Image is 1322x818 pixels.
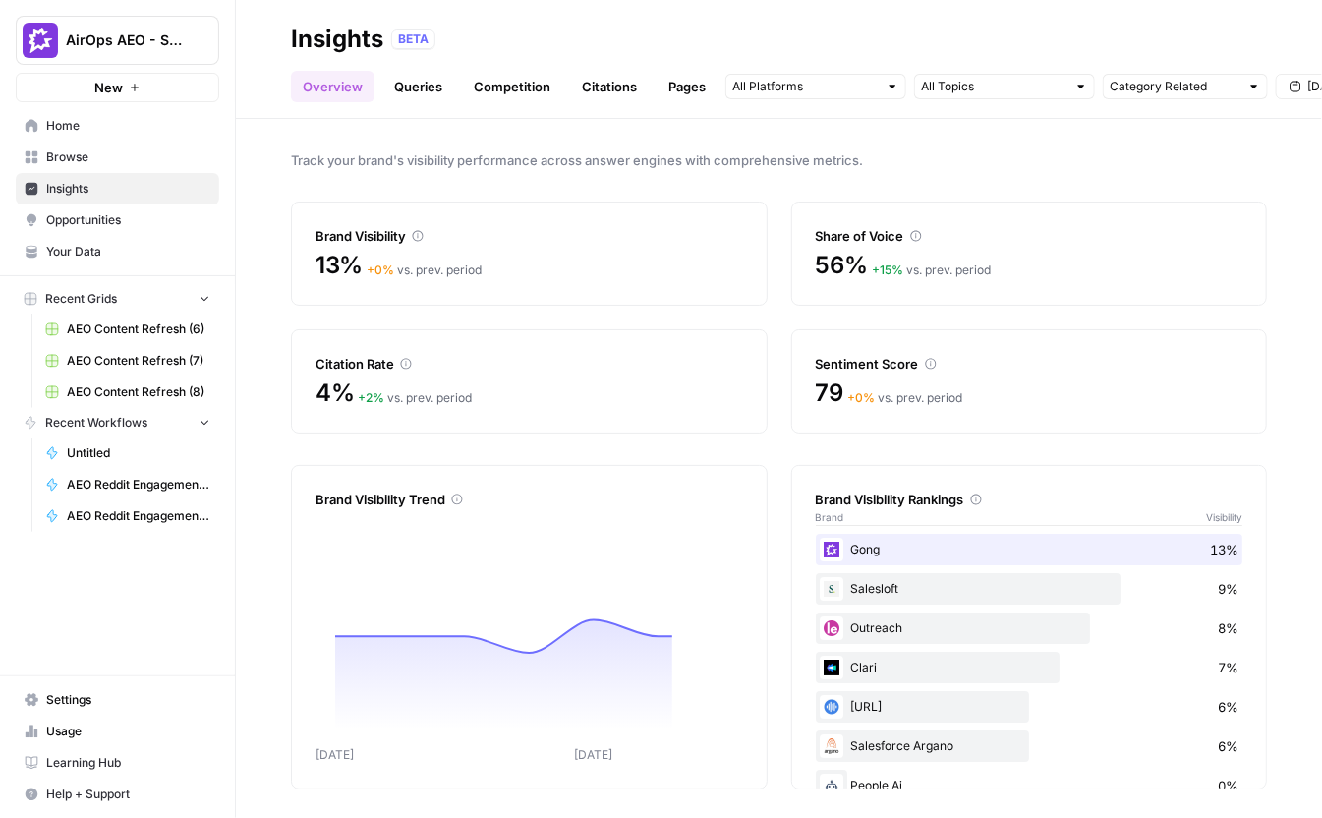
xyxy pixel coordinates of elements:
[1218,697,1238,717] span: 6%
[820,734,843,758] img: e001jt87q6ctylcrzboubucy6uux
[575,747,613,762] tspan: [DATE]
[820,695,843,719] img: khqciriqz2uga3pxcoz8d1qji9pc
[45,414,147,432] span: Recent Workflows
[46,117,210,135] span: Home
[1206,509,1242,525] span: Visibility
[570,71,649,102] a: Citations
[16,142,219,173] a: Browse
[820,538,843,561] img: w6cjb6u2gvpdnjw72qw8i2q5f3eb
[16,173,219,204] a: Insights
[816,730,1243,762] div: Salesforce Argano
[462,71,562,102] a: Competition
[16,110,219,142] a: Home
[921,77,1066,96] input: All Topics
[16,779,219,810] button: Help + Support
[1218,579,1238,599] span: 9%
[816,226,1243,246] div: Share of Voice
[16,284,219,314] button: Recent Grids
[36,377,219,408] a: AEO Content Refresh (8)
[36,438,219,469] a: Untitled
[316,354,743,374] div: Citation Rate
[67,444,210,462] span: Untitled
[359,390,385,405] span: + 2 %
[23,23,58,58] img: AirOps AEO - Single Brand (Gong) Logo
[816,534,1243,565] div: Gong
[36,469,219,500] a: AEO Reddit Engagement - Fork
[45,290,117,308] span: Recent Grids
[67,352,210,370] span: AEO Content Refresh (7)
[816,652,1243,683] div: Clari
[67,507,210,525] span: AEO Reddit Engagement - Fork
[94,78,123,97] span: New
[46,211,210,229] span: Opportunities
[1210,540,1238,559] span: 13%
[816,490,1243,509] div: Brand Visibility Rankings
[36,345,219,377] a: AEO Content Refresh (7)
[46,180,210,198] span: Insights
[16,73,219,102] button: New
[657,71,718,102] a: Pages
[367,262,482,279] div: vs. prev. period
[316,378,355,409] span: 4%
[66,30,185,50] span: AirOps AEO - Single Brand (Gong)
[820,616,843,640] img: w5j8drkl6vorx9oircl0z03rjk9p
[816,354,1243,374] div: Sentiment Score
[367,263,394,277] span: + 0 %
[816,509,844,525] span: Brand
[67,383,210,401] span: AEO Content Refresh (8)
[36,500,219,532] a: AEO Reddit Engagement - Fork
[382,71,454,102] a: Queries
[291,24,383,55] div: Insights
[316,490,743,509] div: Brand Visibility Trend
[291,150,1267,170] span: Track your brand's visibility performance across answer engines with comprehensive metrics.
[732,77,878,96] input: All Platforms
[16,716,219,747] a: Usage
[46,754,210,772] span: Learning Hub
[847,390,875,405] span: + 0 %
[46,243,210,261] span: Your Data
[816,378,844,409] span: 79
[46,691,210,709] span: Settings
[1218,658,1238,677] span: 7%
[872,263,903,277] span: + 15 %
[820,656,843,679] img: h6qlr8a97mop4asab8l5qtldq2wv
[816,613,1243,644] div: Outreach
[36,314,219,345] a: AEO Content Refresh (6)
[46,148,210,166] span: Browse
[820,577,843,601] img: vpq3xj2nnch2e2ivhsgwmf7hbkjf
[316,226,743,246] div: Brand Visibility
[1218,736,1238,756] span: 6%
[291,71,374,102] a: Overview
[359,389,473,407] div: vs. prev. period
[1218,776,1238,795] span: 0%
[16,236,219,267] a: Your Data
[820,774,843,797] img: m91aa644vh47mb0y152o0kapheco
[1218,618,1238,638] span: 8%
[316,250,363,281] span: 13%
[816,691,1243,723] div: [URL]
[316,747,354,762] tspan: [DATE]
[16,204,219,236] a: Opportunities
[16,408,219,438] button: Recent Workflows
[67,321,210,338] span: AEO Content Refresh (6)
[16,16,219,65] button: Workspace: AirOps AEO - Single Brand (Gong)
[46,723,210,740] span: Usage
[391,29,435,49] div: BETA
[872,262,991,279] div: vs. prev. period
[16,684,219,716] a: Settings
[1110,77,1239,96] input: Category Related
[67,476,210,494] span: AEO Reddit Engagement - Fork
[16,747,219,779] a: Learning Hub
[46,786,210,803] span: Help + Support
[847,389,962,407] div: vs. prev. period
[816,250,868,281] span: 56%
[816,573,1243,605] div: Salesloft
[816,770,1243,801] div: People Ai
